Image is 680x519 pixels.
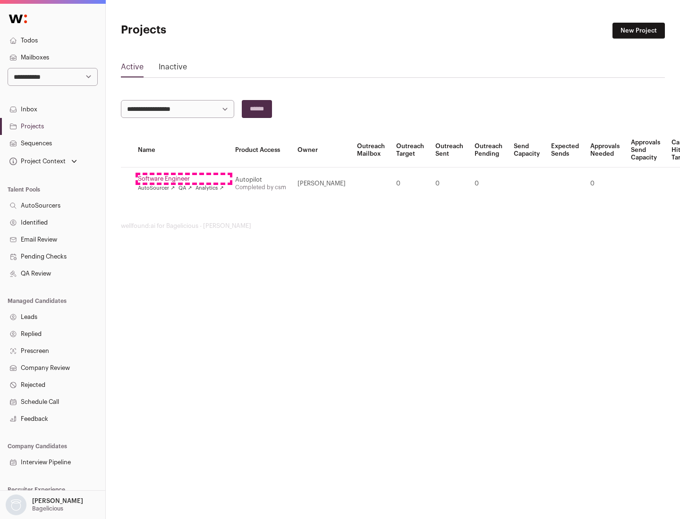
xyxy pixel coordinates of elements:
[351,133,391,167] th: Outreach Mailbox
[235,176,286,184] div: Autopilot
[292,133,351,167] th: Owner
[159,61,187,76] a: Inactive
[132,133,229,167] th: Name
[121,61,144,76] a: Active
[4,494,85,515] button: Open dropdown
[585,167,625,200] td: 0
[292,167,351,200] td: [PERSON_NAME]
[121,23,302,38] h1: Projects
[138,175,224,183] a: Software Engineer
[508,133,545,167] th: Send Capacity
[32,505,63,512] p: Bagelicious
[625,133,666,167] th: Approvals Send Capacity
[545,133,585,167] th: Expected Sends
[469,133,508,167] th: Outreach Pending
[4,9,32,28] img: Wellfound
[585,133,625,167] th: Approvals Needed
[32,497,83,505] p: [PERSON_NAME]
[235,184,286,190] a: Completed by csm
[178,184,192,192] a: QA ↗
[430,133,469,167] th: Outreach Sent
[195,184,223,192] a: Analytics ↗
[229,133,292,167] th: Product Access
[391,167,430,200] td: 0
[612,23,665,39] a: New Project
[6,494,26,515] img: nopic.png
[430,167,469,200] td: 0
[469,167,508,200] td: 0
[121,222,665,230] footer: wellfound:ai for Bagelicious - [PERSON_NAME]
[391,133,430,167] th: Outreach Target
[8,158,66,165] div: Project Context
[8,155,79,168] button: Open dropdown
[138,184,175,192] a: AutoSourcer ↗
